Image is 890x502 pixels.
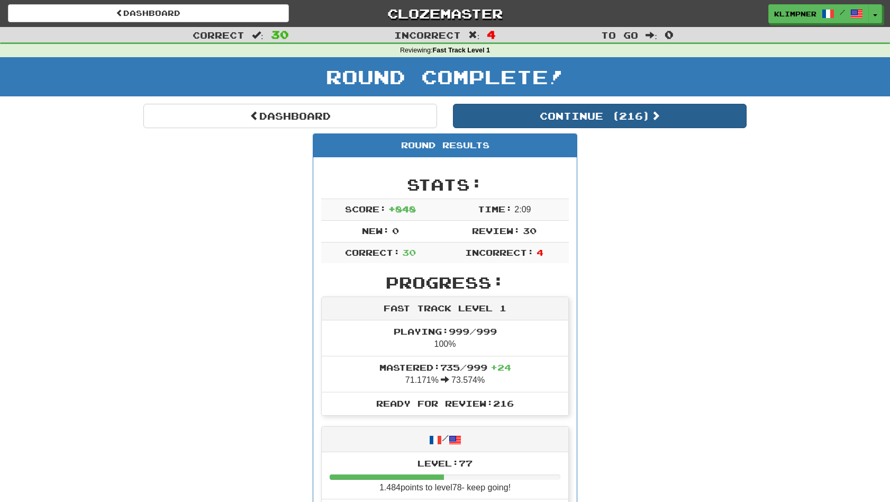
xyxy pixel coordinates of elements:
[376,398,514,408] span: Ready for Review: 216
[468,31,480,40] span: :
[478,204,512,214] span: Time:
[394,326,497,336] span: Playing: 999 / 999
[601,30,638,40] span: To go
[322,427,568,452] div: /
[487,28,496,41] span: 4
[193,30,244,40] span: Correct
[345,204,386,214] span: Score:
[491,362,511,372] span: + 24
[321,274,569,291] h2: Progress:
[271,28,289,41] span: 30
[322,452,568,500] li: 1.484 points to level 78 - keep going!
[774,9,816,19] span: klimpner
[313,134,577,157] div: Round Results
[4,66,886,87] h1: Round Complete!
[252,31,264,40] span: :
[322,320,568,356] li: 100%
[388,204,416,214] span: + 848
[392,226,399,236] span: 0
[143,104,437,128] a: Dashboard
[362,226,389,236] span: New:
[322,297,568,320] div: Fast Track Level 1
[840,8,845,16] span: /
[523,226,537,236] span: 30
[433,47,491,54] strong: Fast Track Level 1
[646,31,657,40] span: :
[322,356,568,392] li: 71.171% 73.574%
[537,247,543,257] span: 4
[402,247,416,257] span: 30
[514,205,531,214] span: 2 : 0 9
[394,30,461,40] span: Incorrect
[665,28,674,41] span: 0
[8,4,289,22] a: Dashboard
[768,4,869,23] a: klimpner /
[417,458,473,468] span: Level: 77
[472,226,520,236] span: Review:
[305,4,586,23] a: Clozemaster
[321,176,569,193] h2: Stats:
[453,104,747,128] button: Continue (216)
[345,247,400,257] span: Correct:
[465,247,534,257] span: Incorrect:
[379,362,511,372] span: Mastered: 735 / 999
